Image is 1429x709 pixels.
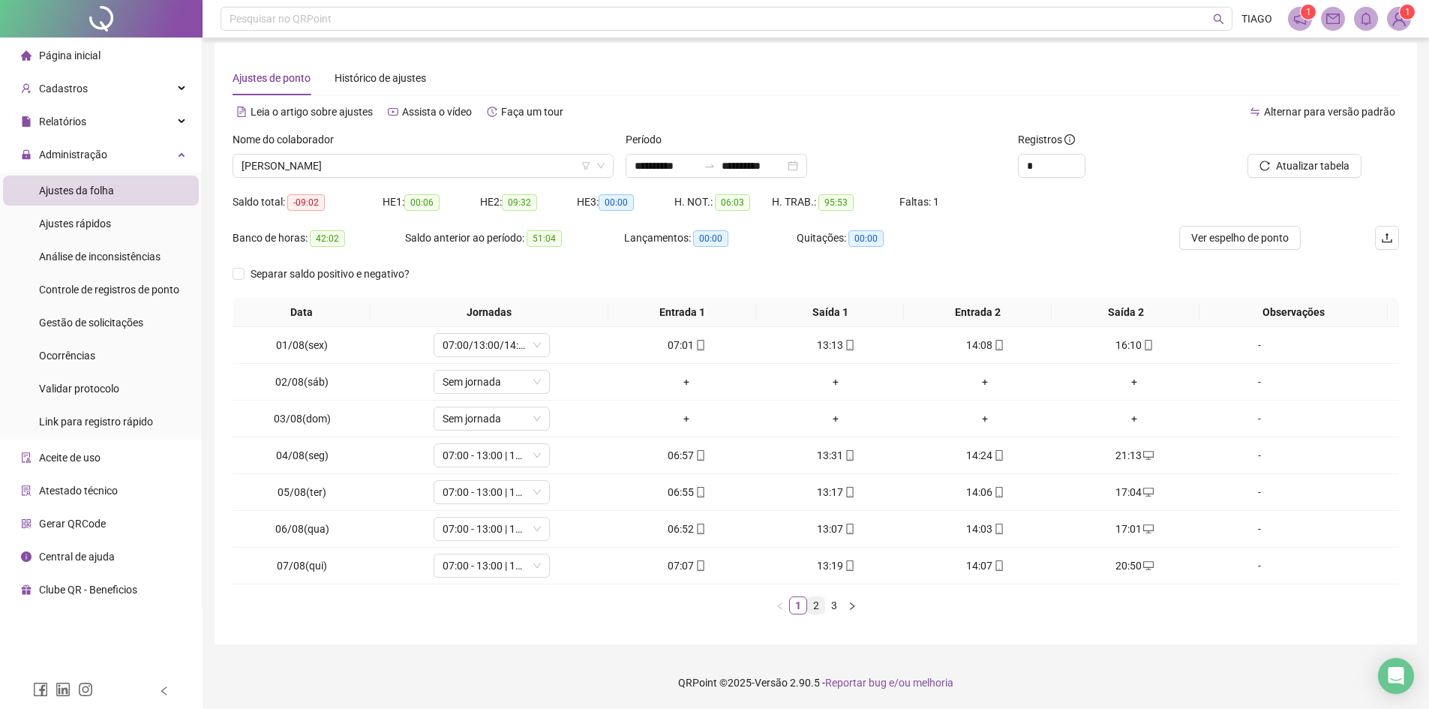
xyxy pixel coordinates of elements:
[1264,106,1395,118] span: Alternar para versão padrão
[21,452,32,463] span: audit
[21,149,32,160] span: lock
[242,155,605,177] span: DENISE FARIAS DE SOUZA MARCELO
[626,131,671,148] label: Período
[767,374,905,390] div: +
[843,596,861,614] button: right
[21,50,32,61] span: home
[1199,298,1388,327] th: Observações
[39,416,153,428] span: Link para registro rápido
[674,194,772,211] div: H. NOT.:
[371,298,608,327] th: Jornadas
[1215,484,1304,500] div: -
[704,160,716,172] span: swap-right
[39,218,111,230] span: Ajustes rápidos
[383,194,480,211] div: HE 1:
[310,230,345,247] span: 42:02
[443,444,541,467] span: 07:00 - 13:00 | 14:00 - 17:00
[767,557,905,574] div: 13:19
[533,561,542,570] span: down
[39,317,143,329] span: Gestão de solicitações
[1142,524,1154,534] span: desktop
[843,340,855,350] span: mobile
[335,70,426,86] div: Histórico de ajustes
[233,194,383,211] div: Saldo total:
[917,484,1054,500] div: 14:06
[404,194,440,211] span: 00:06
[808,597,824,614] a: 2
[21,116,32,127] span: file
[1215,521,1304,537] div: -
[480,194,578,211] div: HE 2:
[694,560,706,571] span: mobile
[1066,521,1203,537] div: 17:01
[487,107,497,117] span: history
[1215,337,1304,353] div: -
[39,116,86,128] span: Relatórios
[771,596,789,614] li: Página anterior
[533,414,542,423] span: down
[533,377,542,386] span: down
[694,450,706,461] span: mobile
[992,560,1004,571] span: mobile
[917,410,1054,427] div: +
[1066,410,1203,427] div: +
[39,518,106,530] span: Gerar QRCode
[599,194,634,211] span: 00:00
[1359,12,1373,26] span: bell
[767,337,905,353] div: 13:13
[767,410,905,427] div: +
[233,230,405,247] div: Banco de horas:
[527,230,562,247] span: 51:04
[807,596,825,614] li: 2
[608,298,756,327] th: Entrada 1
[1066,337,1203,353] div: 16:10
[203,656,1429,709] footer: QRPoint © 2025 - 2.90.5 -
[443,518,541,540] span: 07:00 - 13:00 | 14:00 - 17:00
[533,451,542,460] span: down
[405,230,624,247] div: Saldo anterior ao período:
[917,521,1054,537] div: 14:03
[1205,304,1382,320] span: Observações
[618,557,755,574] div: 07:07
[992,487,1004,497] span: mobile
[992,340,1004,350] span: mobile
[715,194,750,211] span: 06:03
[694,340,706,350] span: mobile
[287,194,325,211] span: -09:02
[694,524,706,534] span: mobile
[533,524,542,533] span: down
[1066,557,1203,574] div: 20:50
[388,107,398,117] span: youtube
[1066,447,1203,464] div: 21:13
[843,450,855,461] span: mobile
[826,597,842,614] a: 3
[1179,226,1301,250] button: Ver espelho de ponto
[790,597,806,614] a: 1
[694,487,706,497] span: mobile
[818,194,854,211] span: 95:53
[992,524,1004,534] span: mobile
[39,50,101,62] span: Página inicial
[618,374,755,390] div: +
[443,407,541,430] span: Sem jornada
[1259,161,1270,171] span: reload
[1405,7,1410,17] span: 1
[233,131,344,148] label: Nome do colaborador
[39,452,101,464] span: Aceite de uso
[904,298,1052,327] th: Entrada 2
[755,677,788,689] span: Versão
[992,450,1004,461] span: mobile
[1215,557,1304,574] div: -
[772,194,899,211] div: H. TRAB.:
[899,196,939,208] span: Faltas: 1
[1066,484,1203,500] div: 17:04
[21,551,32,562] span: info-circle
[274,413,331,425] span: 03/08(dom)
[1247,154,1361,178] button: Atualizar tabela
[1306,7,1311,17] span: 1
[39,383,119,395] span: Validar protocolo
[275,376,329,388] span: 02/08(sáb)
[78,682,93,697] span: instagram
[1241,11,1272,27] span: TIAGO
[533,341,542,350] span: down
